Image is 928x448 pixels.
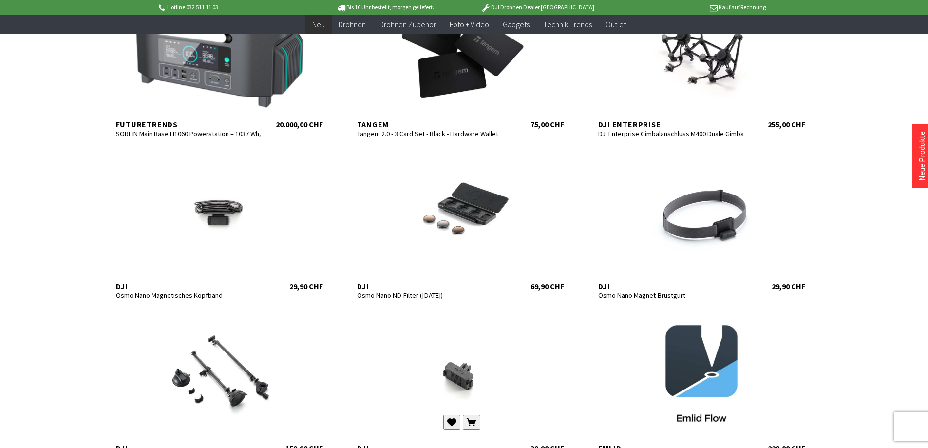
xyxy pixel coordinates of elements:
[289,281,323,291] div: 29,90 CHF
[357,291,502,300] div: Osmo Nano ND-Filter ([DATE])
[373,15,443,35] a: Drohnen Zubehör
[530,281,564,291] div: 69,90 CHF
[503,19,530,29] span: Gadgets
[443,15,496,35] a: Foto + Video
[106,155,333,291] a: DJI Osmo Nano Magnetisches Kopfband 29,90 CHF
[116,281,261,291] div: DJI
[347,155,574,291] a: DJI Osmo Nano ND-Filter ([DATE]) 69,90 CHF
[772,281,805,291] div: 29,90 CHF
[536,15,599,35] a: Technik-Trends
[379,19,436,29] span: Drohnen Zubehör
[276,119,323,129] div: 20.000,00 CHF
[116,119,261,129] div: Futuretrends
[614,1,766,13] p: Kauf auf Rechnung
[588,155,815,291] a: DJI Osmo Nano Magnet-Brustgurt 29,90 CHF
[357,129,502,138] div: Tangem 2.0 - 3 Card Set - Black - Hardware Wallet
[116,129,261,138] div: SOREIN Main Base H1060 Powerstation – 1037 Wh, 2200 W, LiFePO4
[530,119,564,129] div: 75,00 CHF
[357,281,502,291] div: DJI
[450,19,489,29] span: Foto + Video
[598,119,743,129] div: DJI Enterprise
[357,119,502,129] div: Tangem
[332,15,373,35] a: Drohnen
[598,291,743,300] div: Osmo Nano Magnet-Brustgurt
[598,281,743,291] div: DJI
[312,19,325,29] span: Neu
[606,19,626,29] span: Outlet
[543,19,592,29] span: Technik-Trends
[496,15,536,35] a: Gadgets
[598,129,743,138] div: DJI Enterprise Gimbalanschluss M400 Duale Gimbal-Verbindung
[768,119,805,129] div: 255,00 CHF
[461,1,613,13] p: DJI Drohnen Dealer [GEOGRAPHIC_DATA]
[339,19,366,29] span: Drohnen
[305,15,332,35] a: Neu
[309,1,461,13] p: Bis 16 Uhr bestellt, morgen geliefert.
[917,131,927,181] a: Neue Produkte
[116,291,261,300] div: Osmo Nano Magnetisches Kopfband
[599,15,633,35] a: Outlet
[157,1,309,13] p: Hotline 032 511 11 03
